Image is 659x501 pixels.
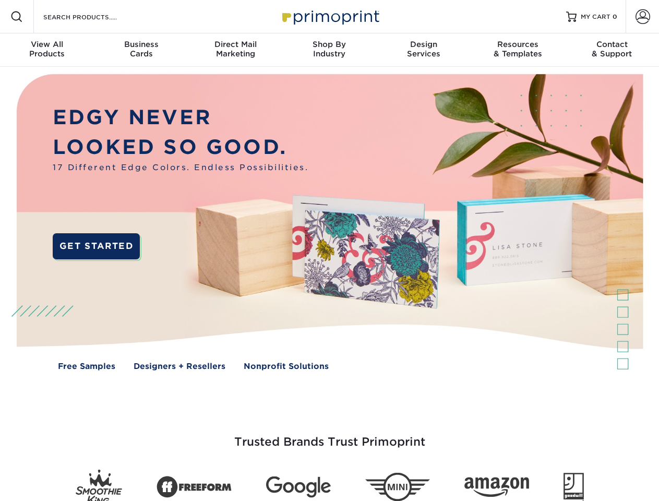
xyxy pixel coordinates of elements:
a: Contact& Support [565,33,659,67]
h3: Trusted Brands Trust Primoprint [25,410,635,461]
img: Primoprint [278,5,382,28]
a: Nonprofit Solutions [244,361,329,373]
span: Contact [565,40,659,49]
a: DesignServices [377,33,471,67]
a: BusinessCards [94,33,188,67]
a: Shop ByIndustry [282,33,376,67]
span: Design [377,40,471,49]
div: & Support [565,40,659,58]
a: Direct MailMarketing [188,33,282,67]
a: Designers + Resellers [134,361,225,373]
span: Direct Mail [188,40,282,49]
span: 0 [613,13,617,20]
p: LOOKED SO GOOD. [53,133,308,162]
div: Services [377,40,471,58]
span: Shop By [282,40,376,49]
input: SEARCH PRODUCTS..... [42,10,144,23]
p: EDGY NEVER [53,103,308,133]
span: 17 Different Edge Colors. Endless Possibilities. [53,162,308,174]
div: Cards [94,40,188,58]
div: & Templates [471,40,565,58]
span: Business [94,40,188,49]
span: Resources [471,40,565,49]
a: Resources& Templates [471,33,565,67]
a: GET STARTED [53,233,140,259]
a: Free Samples [58,361,115,373]
img: Goodwill [564,473,584,501]
img: Google [266,476,331,498]
img: Amazon [464,478,529,497]
span: MY CART [581,13,610,21]
div: Industry [282,40,376,58]
div: Marketing [188,40,282,58]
